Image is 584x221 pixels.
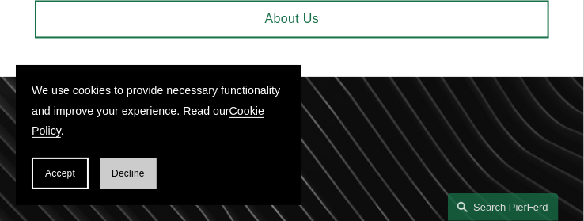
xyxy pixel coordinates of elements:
[112,168,145,179] span: Decline
[45,168,75,179] span: Accept
[32,158,89,189] button: Accept
[100,158,157,189] button: Decline
[448,193,559,221] a: Search this site
[32,81,285,142] p: We use cookies to provide necessary functionality and improve your experience. Read our .
[16,65,301,205] section: Cookie banner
